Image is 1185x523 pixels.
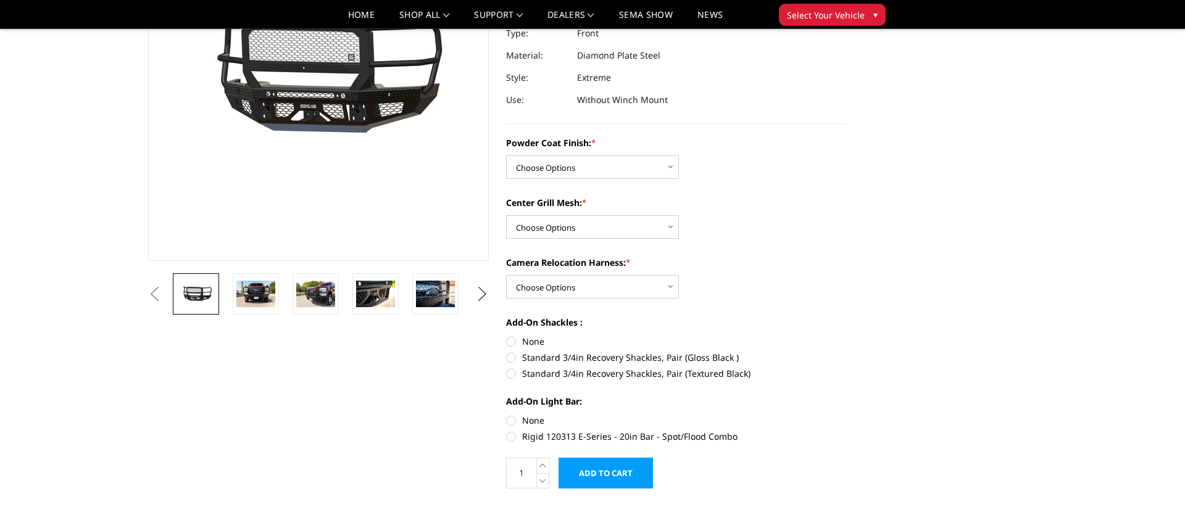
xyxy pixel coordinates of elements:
dd: Without Winch Mount [577,89,668,111]
a: Home [348,10,375,28]
a: Dealers [547,10,594,28]
iframe: Chat Widget [1123,464,1185,523]
label: None [506,335,847,348]
dd: Extreme [577,67,611,89]
img: 2023-2026 Ford F250-350 - FT Series - Extreme Front Bumper [236,281,275,307]
a: News [697,10,723,28]
dt: Use: [506,89,568,111]
dt: Material: [506,44,568,67]
dt: Type: [506,22,568,44]
span: Select Your Vehicle [787,9,865,22]
label: Standard 3/4in Recovery Shackles, Pair (Textured Black) [506,367,847,380]
button: Previous [145,285,164,303]
label: Powder Coat Finish: [506,136,847,149]
label: Camera Relocation Harness: [506,256,847,269]
label: Standard 3/4in Recovery Shackles, Pair (Gloss Black ) [506,351,847,364]
label: Add-On Light Bar: [506,395,847,408]
label: Add-On Shackles : [506,316,847,329]
span: ▾ [873,8,878,21]
img: 2023-2026 Ford F250-350 - FT Series - Extreme Front Bumper [416,281,455,307]
button: Select Your Vehicle [779,4,886,26]
label: Rigid 120313 E-Series - 20in Bar - Spot/Flood Combo [506,430,847,443]
dd: Front [577,22,599,44]
a: shop all [399,10,449,28]
label: Center Grill Mesh: [506,196,847,209]
dt: Style: [506,67,568,89]
img: 2023-2026 Ford F250-350 - FT Series - Extreme Front Bumper [356,281,395,307]
label: None [506,414,847,427]
a: Support [474,10,523,28]
input: Add to Cart [559,458,653,488]
dd: Diamond Plate Steel [577,44,660,67]
button: Next [473,285,492,303]
img: 2023-2026 Ford F250-350 - FT Series - Extreme Front Bumper [296,281,335,307]
a: SEMA Show [619,10,673,28]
